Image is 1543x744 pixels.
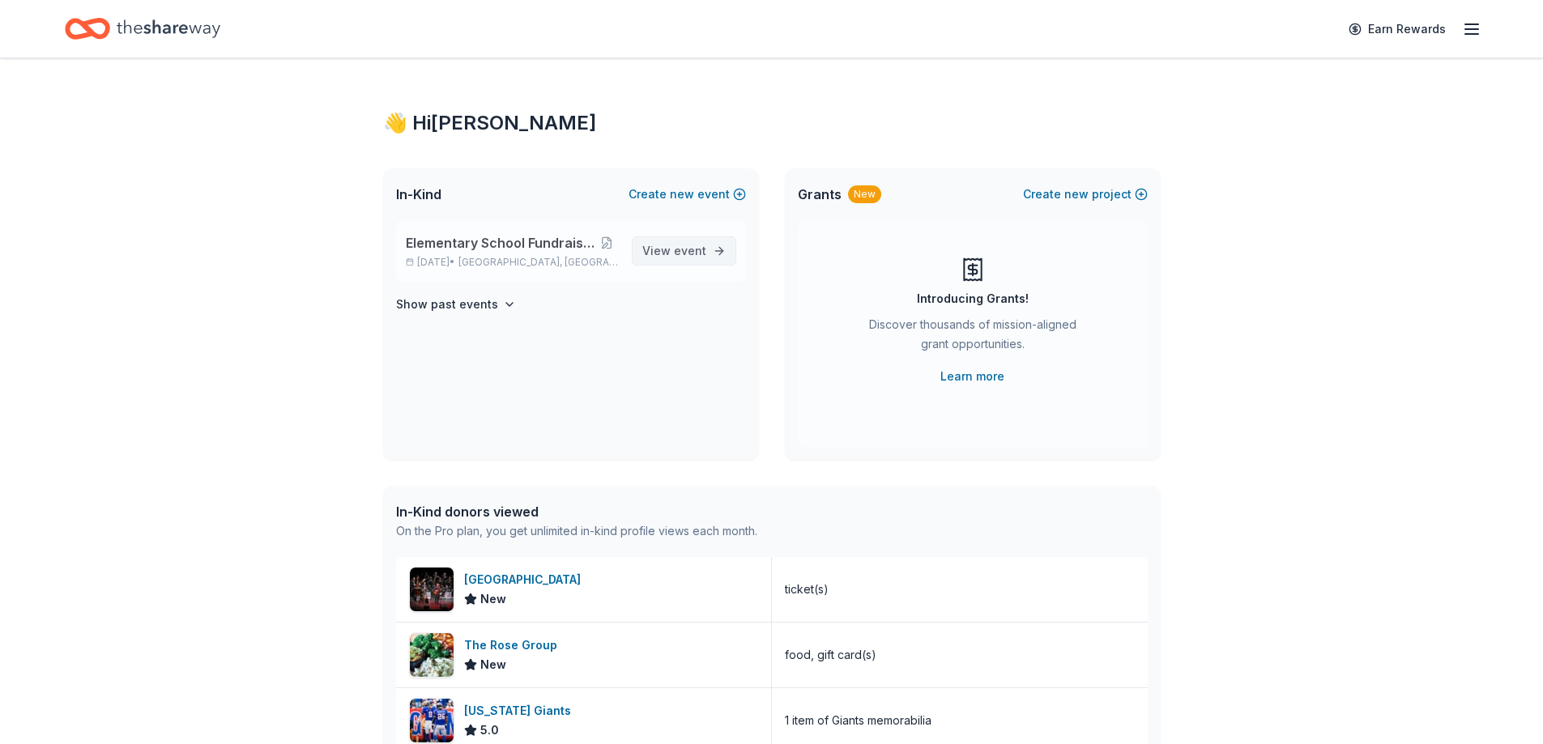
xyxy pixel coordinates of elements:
[848,185,881,203] div: New
[1339,15,1456,44] a: Earn Rewards
[396,185,441,204] span: In-Kind
[406,233,596,253] span: Elementary School Fundraiser/ Tricky Tray
[410,633,454,677] img: Image for The Rose Group
[940,367,1004,386] a: Learn more
[410,699,454,742] img: Image for New York Giants
[383,110,1161,136] div: 👋 Hi [PERSON_NAME]
[410,568,454,611] img: Image for Mayo Performing Arts Center
[785,645,876,665] div: food, gift card(s)
[785,580,829,599] div: ticket(s)
[480,721,499,740] span: 5.0
[1064,185,1089,204] span: new
[464,636,564,655] div: The Rose Group
[642,241,706,261] span: View
[480,655,506,674] span: New
[406,256,619,269] p: [DATE] •
[674,244,706,257] span: event
[396,521,757,541] div: On the Pro plan, you get unlimited in-kind profile views each month.
[464,701,578,721] div: [US_STATE] Giants
[632,236,736,266] a: View event
[863,315,1083,360] div: Discover thousands of mission-aligned grant opportunities.
[1023,185,1148,204] button: Createnewproject
[917,289,1029,308] div: Introducing Grants!
[798,185,842,204] span: Grants
[464,570,587,589] div: [GEOGRAPHIC_DATA]
[396,295,498,314] h4: Show past events
[629,185,746,204] button: Createnewevent
[65,10,220,48] a: Home
[396,502,757,521] div: In-Kind donors viewed
[480,589,506,609] span: New
[396,295,516,314] button: Show past events
[785,711,931,730] div: 1 item of Giants memorabilia
[670,185,694,204] span: new
[458,256,618,269] span: [GEOGRAPHIC_DATA], [GEOGRAPHIC_DATA]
